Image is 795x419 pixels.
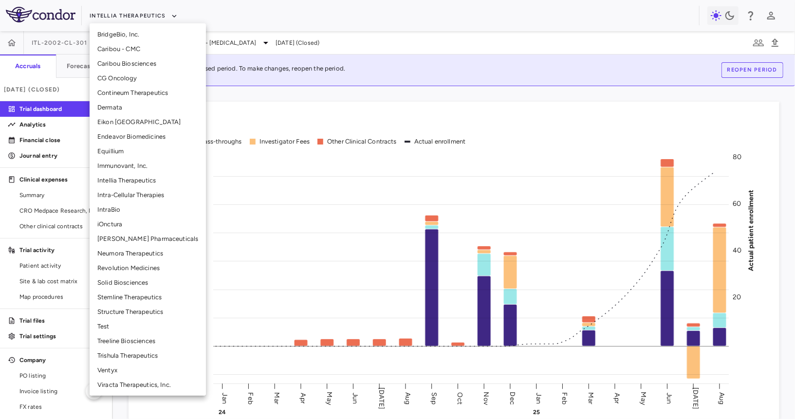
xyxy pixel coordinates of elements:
[90,42,206,56] li: Caribou - CMC
[90,232,206,246] li: [PERSON_NAME] Pharmaceuticals
[90,334,206,348] li: Treeline Biosciences
[90,378,206,392] li: Viracta Therapeutics, Inc.
[90,217,206,232] li: iOnctura
[90,348,206,363] li: Trishula Therapeutics
[90,363,206,378] li: Ventyx
[90,305,206,319] li: Structure Therapeutics
[90,144,206,159] li: Equillium
[90,246,206,261] li: Neumora Therapeutics
[90,71,206,86] li: CG Oncology
[90,173,206,188] li: Intellia Therapeutics
[90,115,206,129] li: Eikon [GEOGRAPHIC_DATA]
[90,100,206,115] li: Dermata
[90,319,206,334] li: Test
[90,56,206,71] li: Caribou Biosciences
[90,27,206,42] li: BridgeBio, Inc.
[90,275,206,290] li: Solid Biosciences
[90,188,206,202] li: Intra-Cellular Therapies
[90,129,206,144] li: Endeavor Biomedicines
[90,290,206,305] li: Stemline Therapeutics
[90,202,206,217] li: IntraBio
[90,159,206,173] li: Immunovant, Inc.
[90,261,206,275] li: Revolution Medicines
[90,86,206,100] li: Contineum Therapeutics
